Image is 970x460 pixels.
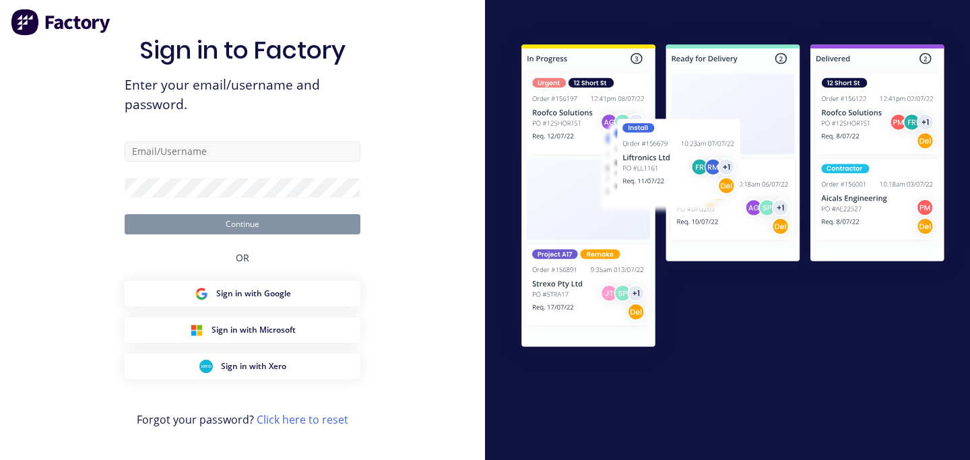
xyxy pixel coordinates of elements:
[125,281,360,306] button: Google Sign inSign in with Google
[125,75,360,114] span: Enter your email/username and password.
[496,21,970,374] img: Sign in
[125,354,360,379] button: Xero Sign inSign in with Xero
[125,214,360,234] button: Continue
[216,288,291,300] span: Sign in with Google
[236,234,249,281] div: OR
[11,9,112,36] img: Factory
[137,412,348,428] span: Forgot your password?
[199,360,213,373] img: Xero Sign in
[212,324,296,336] span: Sign in with Microsoft
[257,412,348,427] a: Click here to reset
[125,317,360,343] button: Microsoft Sign inSign in with Microsoft
[195,287,208,300] img: Google Sign in
[139,36,346,65] h1: Sign in to Factory
[125,141,360,162] input: Email/Username
[221,360,286,372] span: Sign in with Xero
[190,323,203,337] img: Microsoft Sign in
